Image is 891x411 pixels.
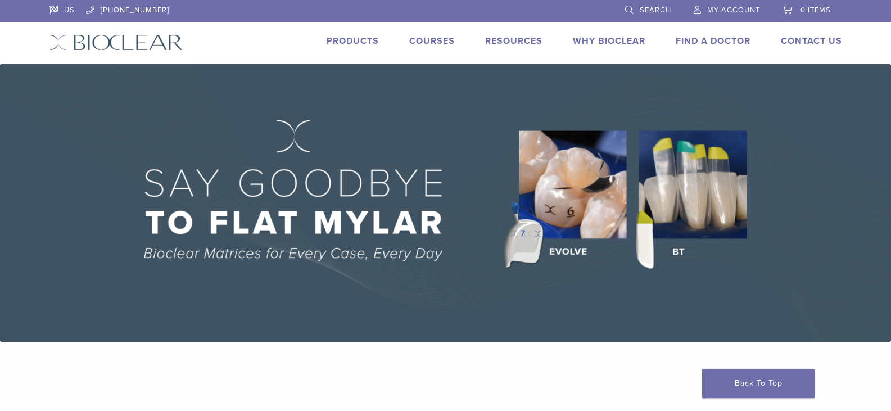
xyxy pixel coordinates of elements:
span: 0 items [800,6,831,15]
span: Search [640,6,671,15]
a: Find A Doctor [676,35,750,47]
a: Resources [485,35,542,47]
a: Products [327,35,379,47]
a: Why Bioclear [573,35,645,47]
span: My Account [707,6,760,15]
a: Contact Us [781,35,842,47]
img: Bioclear [49,34,183,51]
a: Back To Top [702,369,815,398]
a: Courses [409,35,455,47]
